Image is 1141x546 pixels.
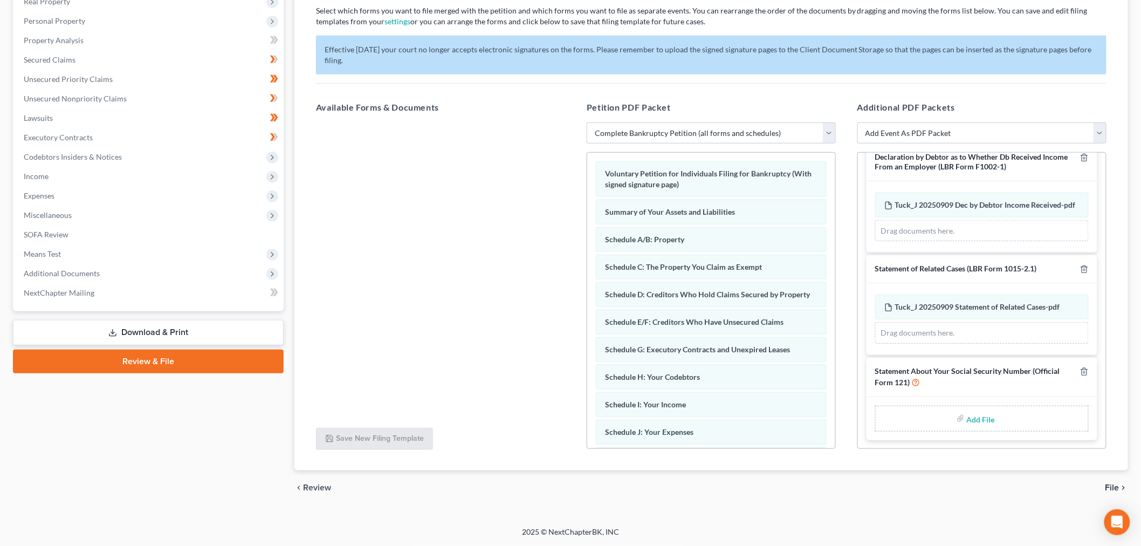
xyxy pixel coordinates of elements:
span: Property Analysis [24,36,84,45]
p: Select which forms you want to file merged with the petition and which forms you want to file as ... [316,5,1106,27]
button: Save New Filing Template [316,428,433,451]
div: 2025 © NextChapterBK, INC [263,527,878,546]
div: Drag documents here. [875,322,1089,344]
span: Statement About Your Social Security Number (Official Form 121) [875,366,1060,387]
div: Drag documents here. [875,220,1089,242]
span: Miscellaneous [24,210,72,220]
a: NextChapter Mailing [15,283,284,303]
span: Tuck_J 20250909 Dec by Debtor Income Received-pdf [895,200,1076,209]
a: Unsecured Nonpriority Claims [15,89,284,108]
span: Statement of Related Cases (LBR Form 1015-2.1) [875,264,1037,273]
span: Lawsuits [24,113,53,122]
span: Schedule H: Your Codebtors [605,372,700,381]
span: Personal Property [24,16,85,25]
span: Tuck_J 20250909 Statement of Related Cases-pdf [895,302,1060,311]
a: Property Analysis [15,31,284,50]
span: Schedule E/F: Creditors Who Have Unsecured Claims [605,317,783,326]
a: SOFA Review [15,225,284,244]
span: NextChapter Mailing [24,288,94,297]
i: chevron_left [294,483,303,492]
span: Schedule G: Executory Contracts and Unexpired Leases [605,345,790,354]
span: Schedule I: Your Income [605,400,686,409]
h5: Available Forms & Documents [316,101,565,114]
span: Executory Contracts [24,133,93,142]
span: Schedule A/B: Property [605,235,684,244]
span: Voluntary Petition for Individuals Filing for Bankruptcy (With signed signature page) [605,169,812,189]
a: Secured Claims [15,50,284,70]
a: Download & Print [13,320,284,345]
a: settings [384,17,410,26]
span: File [1105,483,1119,492]
span: Unsecured Nonpriority Claims [24,94,127,103]
span: Unsecured Priority Claims [24,74,113,84]
span: Schedule J: Your Expenses [605,427,693,436]
span: Additional Documents [24,269,100,278]
span: Declaration by Debtor as to Whether Db Received Income From an Employer (LBR Form F1002-1) [875,152,1068,172]
i: chevron_right [1119,483,1128,492]
span: Codebtors Insiders & Notices [24,152,122,161]
span: Review [303,483,331,492]
p: Effective [DATE] your court no longer accepts electronic signatures on the forms. Please remember... [316,36,1106,74]
span: SOFA Review [24,230,68,239]
a: Unsecured Priority Claims [15,70,284,89]
span: Means Test [24,249,61,258]
a: Executory Contracts [15,128,284,147]
button: chevron_left Review [294,483,342,492]
span: Summary of Your Assets and Liabilities [605,207,735,216]
span: Secured Claims [24,55,75,64]
h5: Additional PDF Packets [857,101,1106,114]
span: Income [24,172,49,181]
div: Open Intercom Messenger [1104,509,1130,535]
a: Lawsuits [15,108,284,128]
span: Schedule D: Creditors Who Hold Claims Secured by Property [605,290,810,299]
a: Review & File [13,350,284,373]
span: Expenses [24,191,54,200]
span: Schedule C: The Property You Claim as Exempt [605,262,762,271]
span: Petition PDF Packet [587,102,671,112]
